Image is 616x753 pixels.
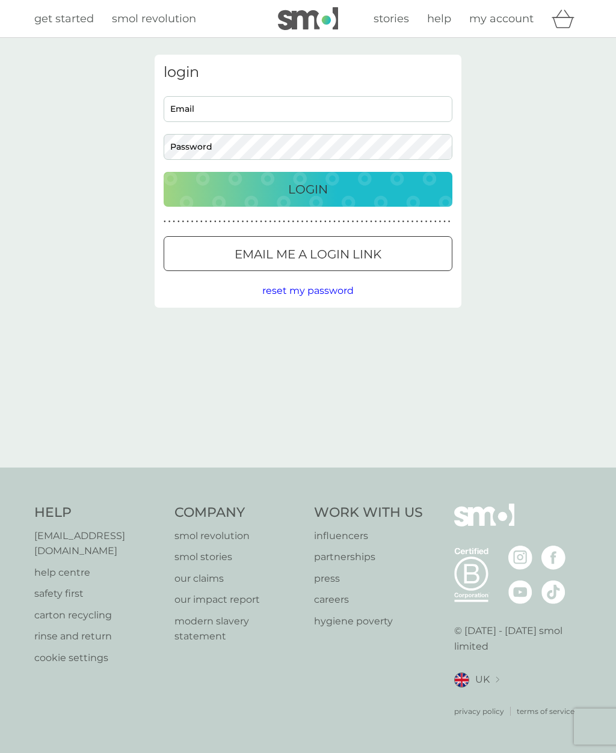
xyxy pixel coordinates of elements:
p: ● [425,219,428,225]
a: privacy policy [454,706,504,717]
p: ● [164,219,166,225]
button: Login [164,172,452,207]
p: ● [416,219,418,225]
p: ● [333,219,336,225]
span: help [427,12,451,25]
a: rinse and return [34,629,162,644]
span: UK [475,672,490,687]
p: ● [223,219,226,225]
div: basket [552,7,582,31]
p: ● [384,219,386,225]
p: ● [347,219,350,225]
img: visit the smol Youtube page [508,580,532,604]
span: smol revolution [112,12,196,25]
p: ● [288,219,290,225]
p: Login [288,180,328,199]
img: visit the smol Instagram page [508,546,532,570]
p: Email me a login link [235,245,381,264]
a: carton recycling [34,608,162,623]
img: visit the smol Facebook page [541,546,565,570]
p: ● [448,219,451,225]
a: my account [469,10,534,28]
p: ● [315,219,318,225]
p: ● [251,219,253,225]
p: ● [214,219,217,225]
a: terms of service [517,706,574,717]
img: smol [278,7,338,30]
h4: Company [174,504,303,522]
p: ● [420,219,423,225]
span: stories [374,12,409,25]
span: reset my password [262,285,354,296]
p: ● [177,219,180,225]
p: ● [402,219,405,225]
p: ● [370,219,372,225]
p: ● [389,219,391,225]
p: ● [205,219,208,225]
p: ● [375,219,377,225]
p: ● [306,219,308,225]
p: ● [173,219,175,225]
a: partnerships [314,549,423,565]
p: ● [232,219,235,225]
p: ● [269,219,271,225]
p: ● [242,219,244,225]
h3: login [164,64,452,81]
a: smol revolution [174,528,303,544]
a: cookie settings [34,650,162,666]
a: hygiene poverty [314,614,423,629]
h4: Work With Us [314,504,423,522]
a: our claims [174,571,303,587]
p: ● [430,219,432,225]
p: ● [191,219,194,225]
a: [EMAIL_ADDRESS][DOMAIN_NAME] [34,528,162,559]
p: ● [324,219,327,225]
img: UK flag [454,672,469,687]
p: ● [246,219,248,225]
p: ● [366,219,368,225]
p: ● [319,219,322,225]
p: ● [219,219,221,225]
p: ● [310,219,313,225]
p: ● [182,219,185,225]
p: ● [301,219,304,225]
a: press [314,571,423,587]
span: my account [469,12,534,25]
a: modern slavery statement [174,614,303,644]
p: ● [439,219,442,225]
button: Email me a login link [164,236,452,271]
p: ● [196,219,198,225]
p: ● [186,219,189,225]
p: ● [292,219,295,225]
p: ● [407,219,409,225]
img: smol [454,504,514,544]
p: ● [274,219,276,225]
a: stories [374,10,409,28]
a: smol revolution [112,10,196,28]
p: ● [228,219,230,225]
a: our impact report [174,592,303,608]
a: safety first [34,586,162,602]
a: smol stories [174,549,303,565]
p: ● [356,219,359,225]
a: help centre [34,565,162,581]
p: ● [168,219,171,225]
button: reset my password [262,283,354,299]
p: ● [237,219,239,225]
p: ● [283,219,285,225]
p: ● [209,219,212,225]
p: ● [338,219,340,225]
p: ● [393,219,395,225]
